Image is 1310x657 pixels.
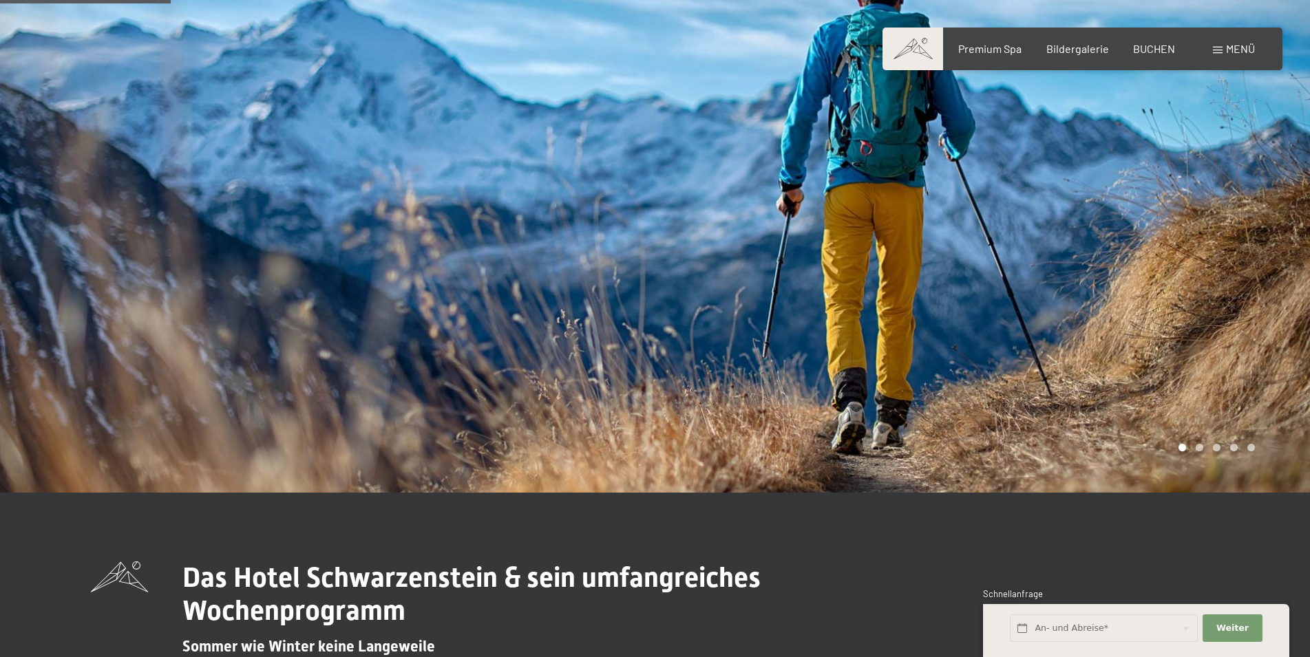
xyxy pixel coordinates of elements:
button: Weiter [1203,614,1262,643]
span: Das Hotel Schwarzenstein & sein umfangreiches Wochenprogramm [182,561,761,627]
div: Carousel Page 5 [1247,444,1255,451]
span: Sommer wie Winter keine Langeweile [182,638,435,655]
div: Carousel Page 4 [1230,444,1238,451]
div: Carousel Page 2 [1196,444,1203,451]
a: Bildergalerie [1046,42,1109,55]
a: BUCHEN [1133,42,1175,55]
span: Schnellanfrage [983,588,1043,599]
div: Carousel Page 3 [1213,444,1221,451]
div: Carousel Pagination [1174,444,1255,451]
a: Premium Spa [958,42,1022,55]
span: Weiter [1216,622,1249,634]
span: Menü [1226,42,1255,55]
div: Carousel Page 1 (Current Slide) [1179,444,1186,451]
